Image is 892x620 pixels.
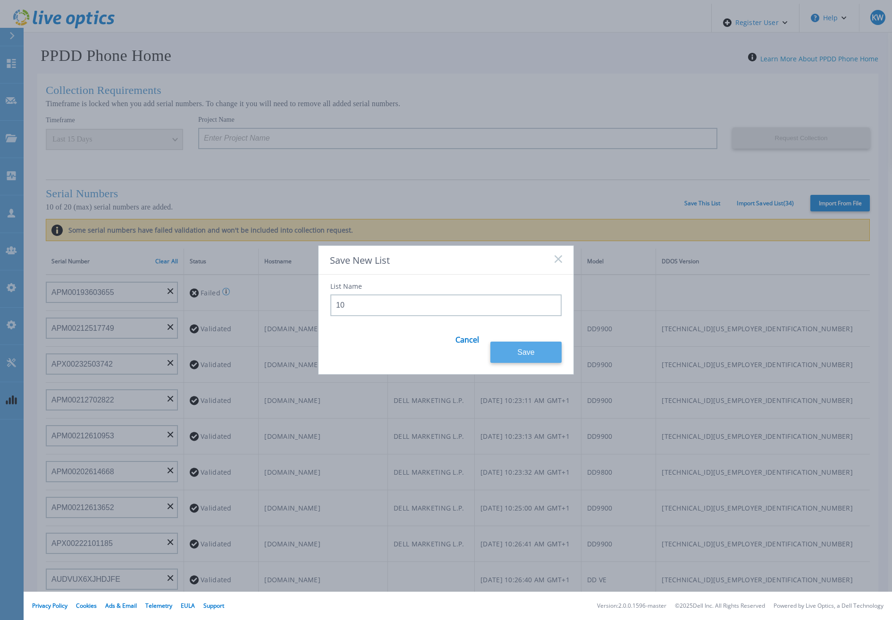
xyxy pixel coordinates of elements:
a: Support [203,602,224,610]
span: Save New List [330,254,390,267]
a: Telemetry [145,602,172,610]
li: © 2025 Dell Inc. All Rights Reserved [675,603,765,609]
a: EULA [181,602,195,610]
a: Ads & Email [105,602,137,610]
a: Cancel [455,327,479,363]
li: Powered by Live Optics, a Dell Technology [774,603,884,609]
button: Save [490,342,562,363]
label: List Name [330,283,362,290]
li: Version: 2.0.0.1596-master [597,603,666,609]
a: Cookies [76,602,97,610]
a: Privacy Policy [32,602,67,610]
